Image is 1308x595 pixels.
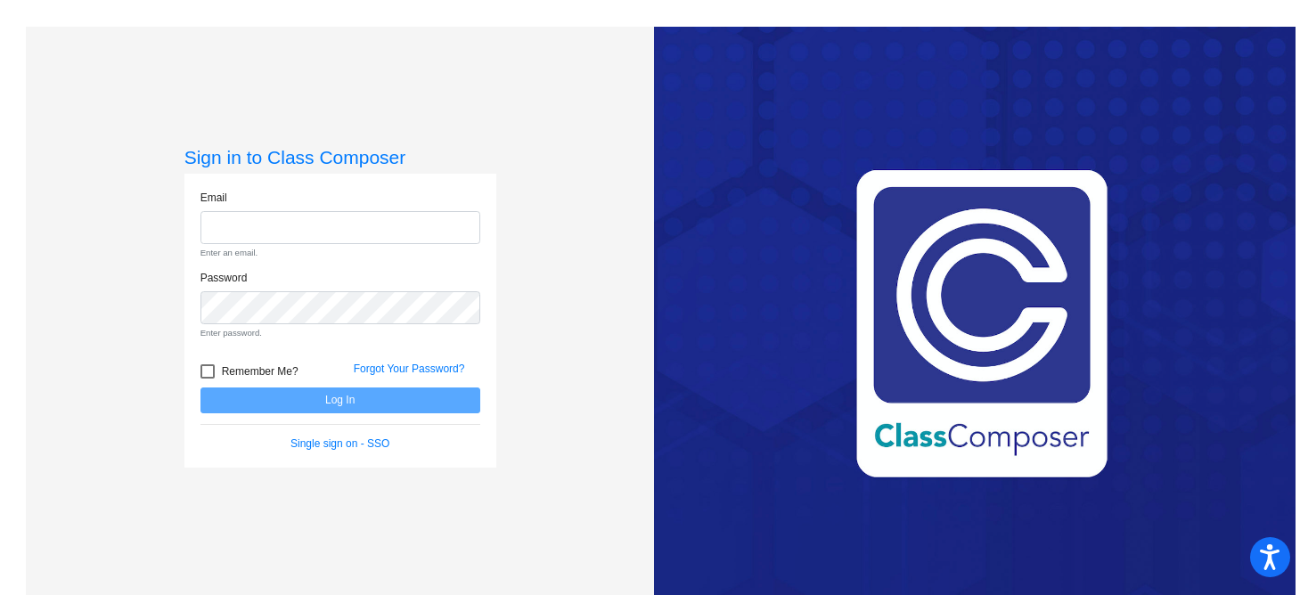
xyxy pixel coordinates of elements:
[200,387,480,413] button: Log In
[222,361,298,382] span: Remember Me?
[354,363,465,375] a: Forgot Your Password?
[184,146,496,168] h3: Sign in to Class Composer
[200,270,248,286] label: Password
[200,327,480,339] small: Enter password.
[200,247,480,259] small: Enter an email.
[290,437,389,450] a: Single sign on - SSO
[200,190,227,206] label: Email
